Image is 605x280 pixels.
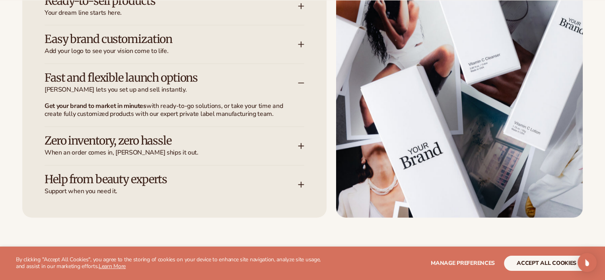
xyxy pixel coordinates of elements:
h3: Easy brand customization [45,33,274,45]
span: Your dream line starts here. [45,9,298,17]
p: with ready-to-go solutions, or take your time and create fully customized products with our exper... [45,102,295,119]
span: When an order comes in, [PERSON_NAME] ships it out. [45,149,298,157]
strong: Get your brand to market in minutes [45,102,146,110]
button: Manage preferences [431,256,495,271]
span: Support when you need it. [45,187,298,196]
p: By clicking "Accept All Cookies", you agree to the storing of cookies on your device to enhance s... [16,257,330,270]
button: accept all cookies [504,256,589,271]
a: Learn More [99,262,126,270]
h3: Zero inventory, zero hassle [45,135,274,147]
h3: Fast and flexible launch options [45,72,274,84]
span: Add your logo to see your vision come to life. [45,47,298,55]
span: Manage preferences [431,259,495,267]
span: [PERSON_NAME] lets you set up and sell instantly. [45,86,298,94]
div: Open Intercom Messenger [578,253,597,272]
h3: Help from beauty experts [45,173,274,186]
